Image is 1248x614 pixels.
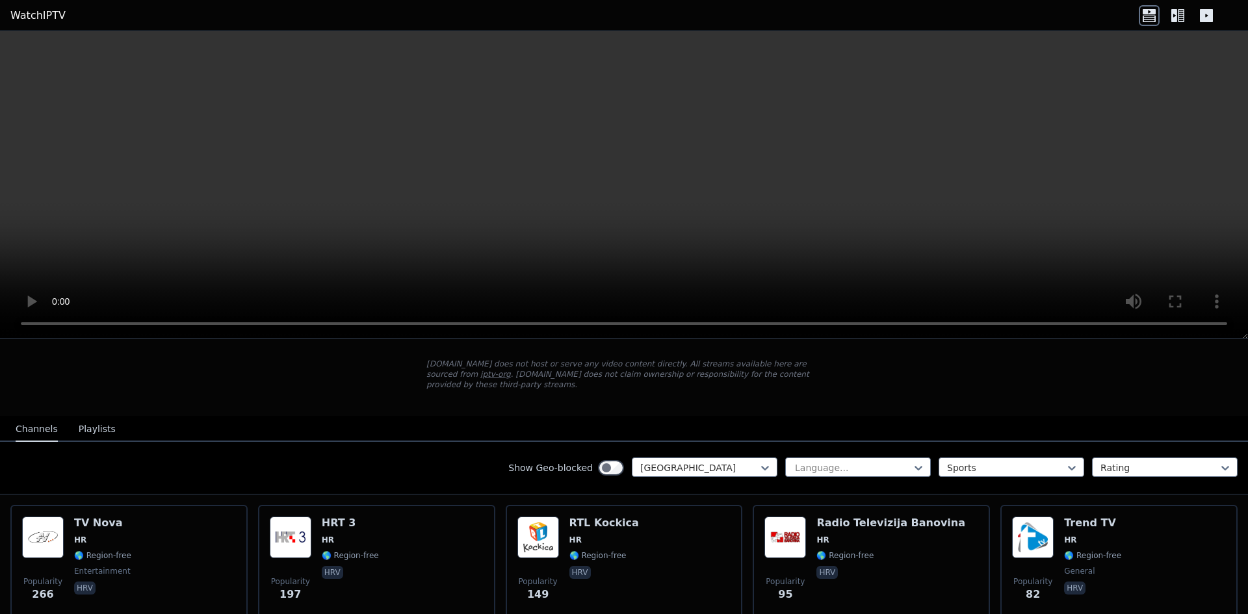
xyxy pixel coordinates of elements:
span: 149 [527,587,549,602]
span: Popularity [766,576,805,587]
span: HR [569,535,582,545]
span: 197 [279,587,301,602]
span: 🌎 Region-free [74,550,131,561]
button: Playlists [79,417,116,442]
a: WatchIPTV [10,8,66,23]
img: RTL Kockica [517,517,559,558]
p: hrv [74,582,96,595]
img: HRT 3 [270,517,311,558]
span: Popularity [519,576,558,587]
span: Popularity [1013,576,1052,587]
p: hrv [322,566,343,579]
label: Show Geo-blocked [508,461,593,474]
span: HR [74,535,86,545]
span: entertainment [74,566,131,576]
span: 95 [778,587,792,602]
span: 266 [32,587,53,602]
span: 🌎 Region-free [569,550,627,561]
h6: HRT 3 [322,517,379,530]
button: Channels [16,417,58,442]
a: iptv-org [480,370,511,379]
span: general [1064,566,1095,576]
span: HR [322,535,334,545]
h6: Trend TV [1064,517,1121,530]
p: [DOMAIN_NAME] does not host or serve any video content directly. All streams available here are s... [426,359,822,390]
img: Trend TV [1012,517,1054,558]
span: Popularity [271,576,310,587]
img: Radio Televizija Banovina [764,517,806,558]
h6: TV Nova [74,517,131,530]
p: hrv [816,566,838,579]
span: Popularity [23,576,62,587]
span: 🌎 Region-free [322,550,379,561]
h6: RTL Kockica [569,517,639,530]
span: HR [1064,535,1076,545]
span: 🌎 Region-free [1064,550,1121,561]
span: 🌎 Region-free [816,550,874,561]
p: hrv [1064,582,1085,595]
h6: Radio Televizija Banovina [816,517,965,530]
span: HR [816,535,829,545]
span: 82 [1026,587,1040,602]
img: TV Nova [22,517,64,558]
p: hrv [569,566,591,579]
